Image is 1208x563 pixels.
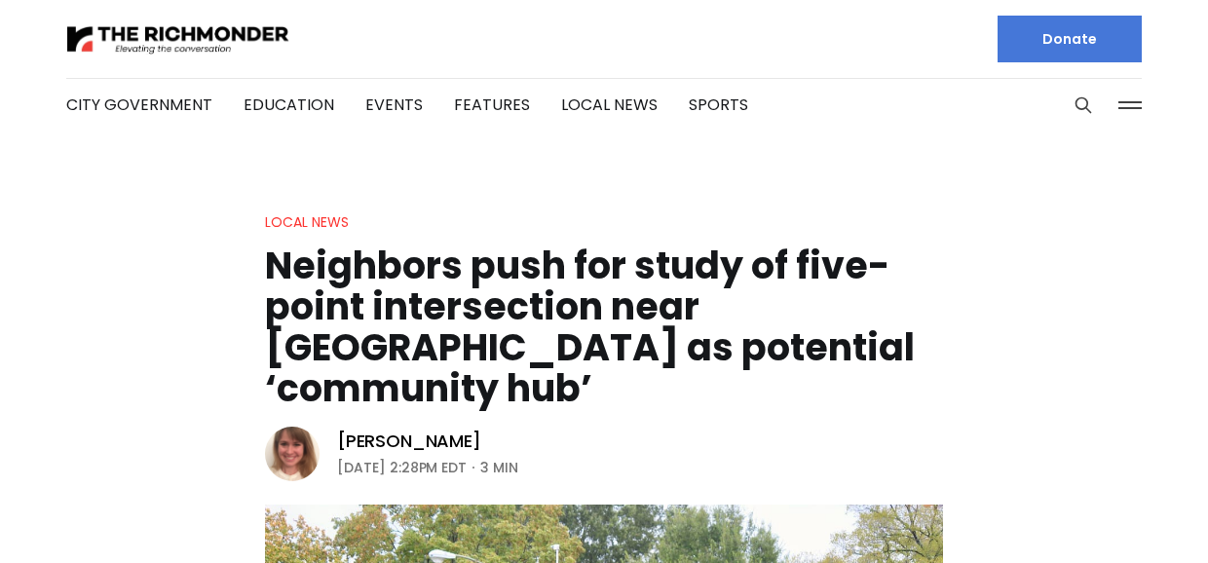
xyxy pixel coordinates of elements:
[337,456,467,479] time: [DATE] 2:28PM EDT
[265,245,943,409] h1: Neighbors push for study of five-point intersection near [GEOGRAPHIC_DATA] as potential ‘communit...
[1043,468,1208,563] iframe: portal-trigger
[689,94,748,116] a: Sports
[480,456,518,479] span: 3 min
[1069,91,1098,120] button: Search this site
[265,212,349,232] a: Local News
[244,94,334,116] a: Education
[66,94,212,116] a: City Government
[337,430,481,453] a: [PERSON_NAME]
[454,94,530,116] a: Features
[561,94,658,116] a: Local News
[265,427,320,481] img: Sarah Vogelsong
[66,22,290,56] img: The Richmonder
[998,16,1142,62] a: Donate
[365,94,423,116] a: Events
